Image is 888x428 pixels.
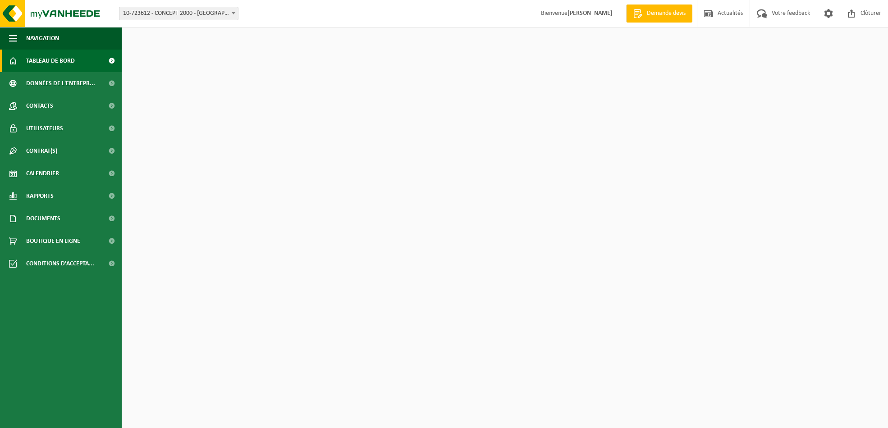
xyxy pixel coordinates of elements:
span: Utilisateurs [26,117,63,140]
span: Contacts [26,95,53,117]
span: Tableau de bord [26,50,75,72]
span: Rapports [26,185,54,207]
span: Données de l'entrepr... [26,72,95,95]
span: Conditions d'accepta... [26,252,94,275]
a: Demande devis [626,5,692,23]
span: Boutique en ligne [26,230,80,252]
span: Calendrier [26,162,59,185]
span: Navigation [26,27,59,50]
strong: [PERSON_NAME] [568,10,613,17]
span: Documents [26,207,60,230]
span: Contrat(s) [26,140,57,162]
span: Demande devis [645,9,688,18]
span: 10-723612 - CONCEPT 2000 - WATERLOO [119,7,238,20]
